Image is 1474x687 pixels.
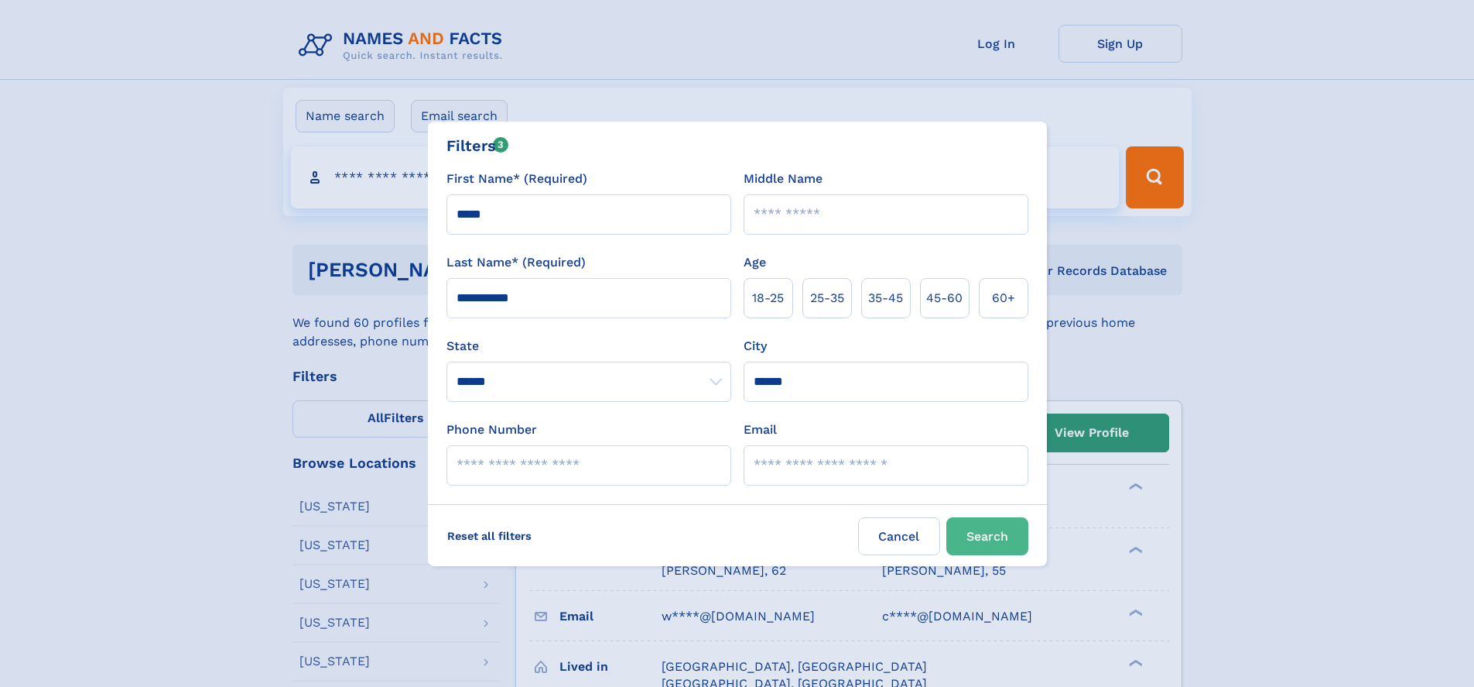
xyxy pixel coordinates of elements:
span: 35‑45 [868,289,903,307]
span: 18‑25 [752,289,784,307]
label: Email [744,421,777,439]
label: First Name* (Required) [446,170,587,188]
span: 25‑35 [810,289,844,307]
label: Cancel [858,517,940,555]
label: Age [744,253,766,272]
label: Reset all filters [437,517,542,555]
label: Middle Name [744,170,822,188]
span: 45‑60 [926,289,963,307]
button: Search [946,517,1028,555]
label: State [446,337,731,356]
label: City [744,337,767,356]
label: Phone Number [446,421,537,439]
span: 60+ [992,289,1015,307]
label: Last Name* (Required) [446,253,586,272]
div: Filters [446,134,509,157]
